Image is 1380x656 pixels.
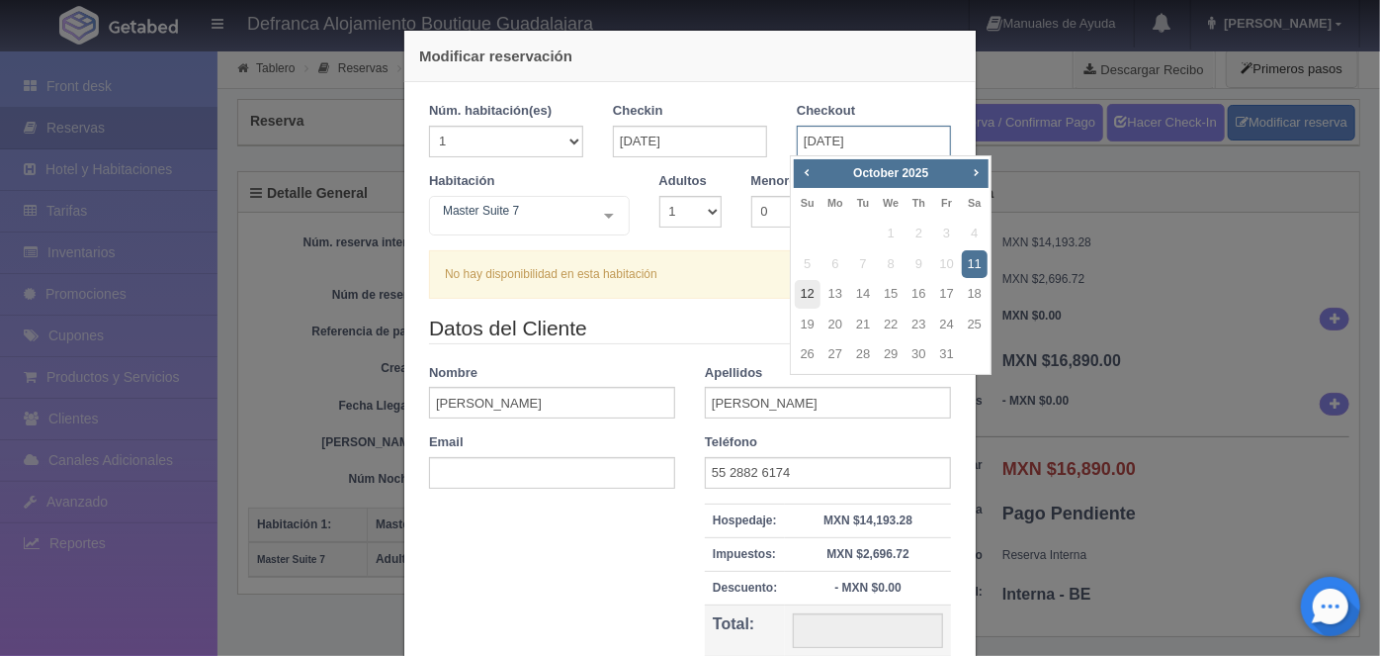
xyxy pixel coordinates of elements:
span: 7 [850,250,876,279]
a: 20 [822,311,848,339]
a: 23 [906,311,931,339]
label: Email [429,433,464,452]
input: DD-MM-AAAA [797,126,951,157]
div: No hay disponibilidad en esta habitación [429,250,951,299]
span: Prev [799,164,815,180]
strong: MXN $14,193.28 [823,514,912,527]
a: 14 [850,280,876,309]
a: Prev [796,161,818,183]
legend: Datos del Cliente [429,314,951,344]
a: 16 [906,280,931,309]
span: 9 [906,250,931,279]
span: 2 [906,220,931,248]
a: 25 [962,311,988,339]
span: 3 [934,220,960,248]
span: 6 [822,250,848,279]
a: 29 [878,340,904,369]
a: 15 [878,280,904,309]
label: Apellidos [705,364,763,383]
label: Habitación [429,172,494,191]
span: 5 [795,250,820,279]
strong: MXN $2,696.72 [826,547,908,561]
th: Hospedaje: [705,504,785,537]
span: Tuesday [857,197,869,209]
span: Saturday [968,197,981,209]
label: Menores [751,172,804,191]
span: Thursday [912,197,925,209]
span: 8 [878,250,904,279]
span: Master Suite 7 [438,201,589,221]
h4: Modificar reservación [419,46,961,66]
span: Sunday [801,197,815,209]
span: 10 [934,250,960,279]
a: 17 [934,280,960,309]
a: Next [965,161,987,183]
span: Friday [941,197,952,209]
span: 1 [878,220,904,248]
span: 4 [962,220,988,248]
span: Next [968,164,984,180]
th: Descuento: [705,572,785,606]
input: Seleccionar hab. [438,201,450,233]
a: 31 [934,340,960,369]
label: Adultos [659,172,707,191]
a: 12 [795,280,820,309]
label: Teléfono [705,433,757,452]
th: Impuestos: [705,537,785,571]
strong: - MXN $0.00 [834,581,901,595]
span: October [853,166,899,180]
span: Wednesday [883,197,899,209]
label: Núm. habitación(es) [429,102,552,121]
label: Checkin [613,102,663,121]
a: 28 [850,340,876,369]
a: 22 [878,311,904,339]
a: 19 [795,311,820,339]
span: 2025 [903,166,929,180]
a: 11 [962,250,988,279]
label: Nombre [429,364,477,383]
a: 24 [934,311,960,339]
a: 30 [906,340,931,369]
a: 26 [795,340,820,369]
a: 18 [962,280,988,309]
input: DD-MM-AAAA [613,126,767,157]
label: Checkout [797,102,855,121]
span: Monday [827,197,843,209]
a: 13 [822,280,848,309]
a: 21 [850,311,876,339]
a: 27 [822,340,848,369]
